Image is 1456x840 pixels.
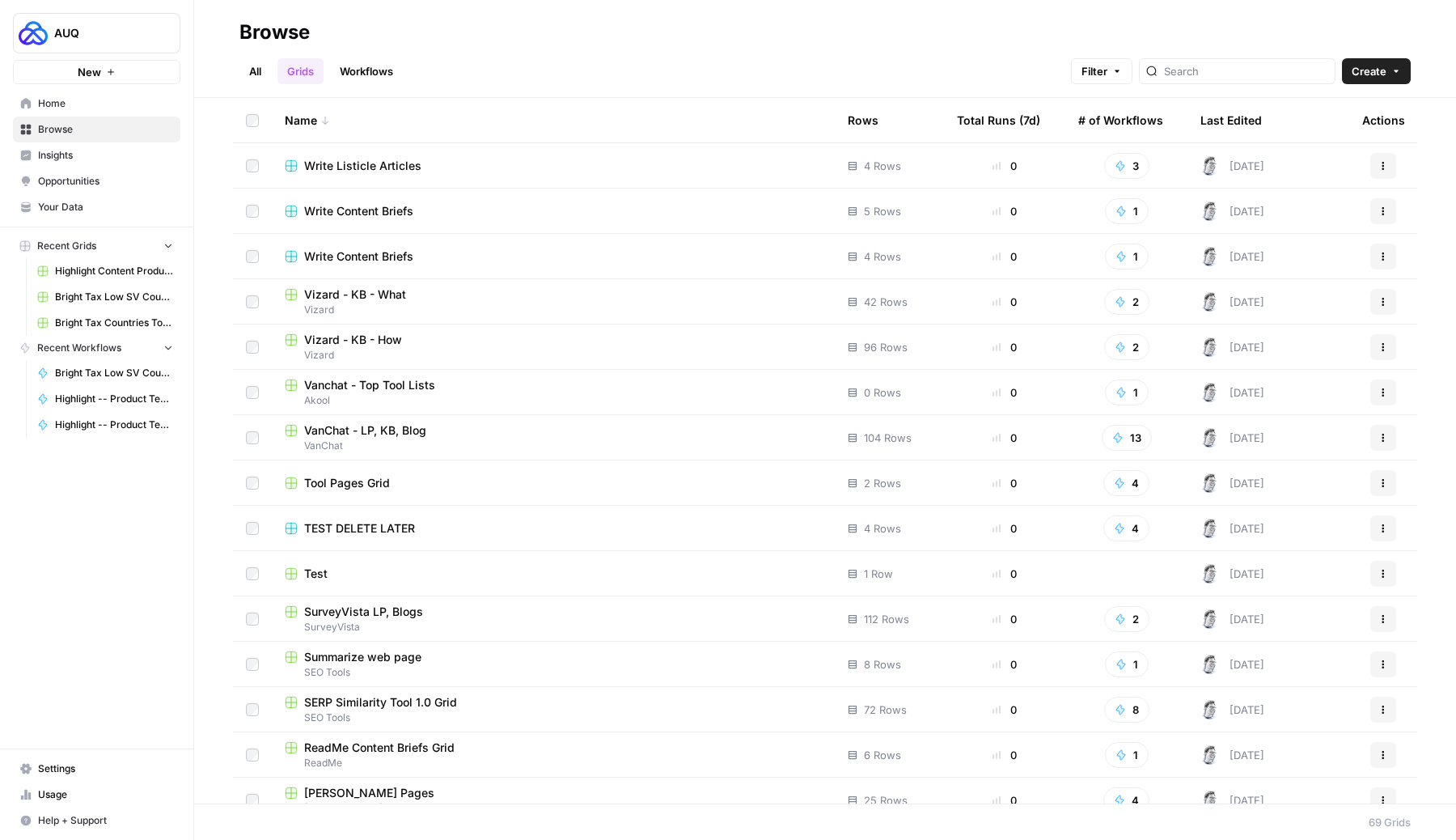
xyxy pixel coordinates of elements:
span: Bright Tax Low SV Countries Grid [55,290,173,304]
a: Usage [13,782,180,808]
a: Bright Tax Low SV Countries [30,360,180,386]
span: 112 Rows [864,611,909,627]
span: VanChat [285,439,822,453]
span: Highlight Content Production [55,264,173,278]
button: 1 [1105,651,1149,677]
span: Insights [38,148,173,163]
span: 42 Rows [864,294,908,310]
a: Test [285,566,822,582]
a: Vanchat - Top Tool ListsAkool [285,377,822,408]
span: [PERSON_NAME] Pages [304,785,434,801]
button: 8 [1104,697,1149,723]
span: Write Content Briefs [304,248,413,265]
div: Total Runs (7d) [957,98,1040,142]
span: Highlight -- Product Tester -- Final Article [55,418,173,432]
span: Usage [38,787,173,802]
span: 1 Row [864,566,893,582]
span: Recent Grids [37,239,96,253]
button: 2 [1104,606,1149,632]
span: Write Listicle Articles [304,158,421,174]
img: 28dbpmxwbe1lgts1kkshuof3rm4g [1200,383,1220,402]
div: 0 [957,747,1052,763]
span: Write Content Briefs [304,203,413,219]
img: 28dbpmxwbe1lgts1kkshuof3rm4g [1200,745,1220,765]
button: Help + Support [13,808,180,834]
span: ReadMe [285,756,822,770]
span: SERP Similarity Tool 1.0 Grid [304,694,457,711]
a: Highlight -- Product Testers - Content Brief [30,386,180,412]
div: [DATE] [1200,292,1264,312]
span: Help + Support [38,813,173,828]
span: Settings [38,762,173,776]
span: 5 Rows [864,203,901,219]
button: 2 [1104,334,1149,360]
a: Vizard - KB - HowVizard [285,332,822,363]
span: New [78,64,101,80]
span: 4 Rows [864,520,901,537]
button: 2 [1104,289,1149,315]
div: 0 [957,702,1052,718]
div: [DATE] [1200,202,1264,221]
a: ReadMe Content Briefs GridReadMe [285,740,822,770]
span: ReadMe Content Briefs Grid [304,740,455,756]
span: Tool Pages Grid [304,475,390,491]
span: Vizard [285,348,822,363]
span: 0 Rows [864,384,901,401]
span: AUQ [54,25,152,41]
div: [DATE] [1200,609,1264,629]
img: 28dbpmxwbe1lgts1kkshuof3rm4g [1200,519,1220,538]
span: Summarize web page [304,649,421,665]
a: Workflows [330,58,403,84]
div: 0 [957,611,1052,627]
img: 28dbpmxwbe1lgts1kkshuof3rm4g [1200,247,1220,266]
span: Vizard - KB - How [304,332,402,348]
a: Highlight -- Product Tester -- Final Article [30,412,180,438]
div: [DATE] [1200,473,1264,493]
div: [DATE] [1200,428,1264,448]
a: VanChat - LP, KB, BlogVanChat [285,422,822,453]
span: 25 Rows [864,792,908,808]
span: 4 Rows [864,248,901,265]
span: Opportunities [38,174,173,189]
button: 1 [1105,380,1149,405]
div: 0 [957,203,1052,219]
div: [DATE] [1200,247,1264,266]
a: Write Content Briefs [285,248,822,265]
span: 4 Rows [864,158,901,174]
span: Your Data [38,200,173,214]
img: 28dbpmxwbe1lgts1kkshuof3rm4g [1200,428,1220,448]
div: 0 [957,339,1052,355]
button: Create [1342,58,1411,84]
span: 6 Rows [864,747,901,763]
a: Vizard - KB - WhatVizard [285,286,822,317]
button: Workspace: AUQ [13,13,180,53]
div: 0 [957,566,1052,582]
div: [DATE] [1200,655,1264,674]
div: 0 [957,520,1052,537]
button: 1 [1105,244,1149,269]
span: Create [1352,63,1386,79]
a: [PERSON_NAME] Pages[PERSON_NAME] [285,785,822,816]
div: 0 [957,248,1052,265]
span: 8 Rows [864,656,901,672]
div: [DATE] [1200,700,1264,719]
span: Vanchat - Top Tool Lists [304,377,435,393]
span: Vizard [285,303,822,317]
div: 0 [957,792,1052,808]
div: [DATE] [1200,156,1264,176]
div: 0 [957,384,1052,401]
a: All [239,58,271,84]
span: Akool [285,393,822,408]
div: 0 [957,294,1052,310]
div: Browse [239,19,310,45]
img: 28dbpmxwbe1lgts1kkshuof3rm4g [1200,791,1220,810]
img: 28dbpmxwbe1lgts1kkshuof3rm4g [1200,292,1220,312]
a: TEST DELETE LATER [285,520,822,537]
span: [PERSON_NAME] [285,801,822,816]
a: SurveyVista LP, BlogsSurveyVista [285,604,822,634]
div: 0 [957,656,1052,672]
button: 4 [1103,470,1149,496]
button: 4 [1103,787,1149,813]
a: Write Listicle Articles [285,158,822,174]
span: TEST DELETE LATER [304,520,415,537]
